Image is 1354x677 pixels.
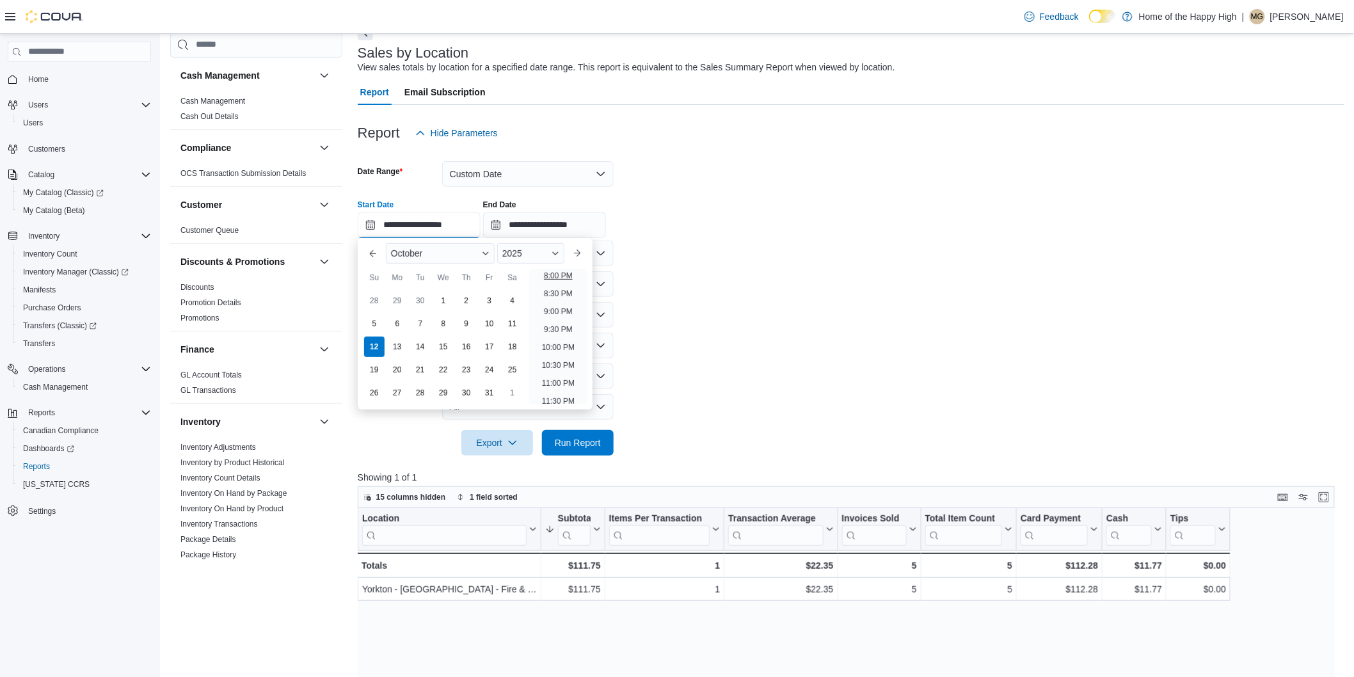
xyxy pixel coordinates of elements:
[387,360,408,380] div: day-20
[23,382,88,392] span: Cash Management
[358,166,403,177] label: Date Range
[558,513,591,545] div: Subtotal
[3,501,156,520] button: Settings
[8,65,151,554] nav: Complex example
[180,226,239,235] a: Customer Queue
[925,513,1002,525] div: Total Item Count
[3,70,156,88] button: Home
[317,414,332,429] button: Inventory
[358,471,1345,484] p: Showing 1 of 1
[404,79,486,105] span: Email Subscription
[358,45,469,61] h3: Sales by Location
[1089,10,1116,23] input: Dark Mode
[728,513,833,545] button: Transaction Average
[180,225,239,235] span: Customer Queue
[18,246,83,262] a: Inventory Count
[539,268,578,283] li: 8:00 PM
[728,513,823,525] div: Transaction Average
[180,550,236,560] span: Package History
[180,168,307,179] span: OCS Transaction Submission Details
[317,197,332,212] button: Customer
[13,263,156,281] a: Inventory Manager (Classic)
[23,187,104,198] span: My Catalog (Classic)
[180,198,314,211] button: Customer
[609,513,710,545] div: Items Per Transaction
[317,342,332,357] button: Finance
[180,141,314,154] button: Compliance
[180,96,245,106] span: Cash Management
[433,360,454,380] div: day-22
[18,423,151,438] span: Canadian Compliance
[13,281,156,299] button: Manifests
[13,202,156,219] button: My Catalog (Beta)
[364,360,385,380] div: day-19
[386,243,495,264] div: Button. Open the month selector. October is currently selected.
[1170,513,1226,545] button: Tips
[529,269,587,404] ul: Time
[18,477,95,492] a: [US_STATE] CCRS
[479,383,500,403] div: day-31
[545,513,601,545] button: Subtotal
[13,299,156,317] button: Purchase Orders
[410,337,431,357] div: day-14
[23,71,151,87] span: Home
[1021,558,1098,573] div: $112.28
[358,200,394,210] label: Start Date
[925,558,1012,573] div: 5
[18,423,104,438] a: Canadian Compliance
[841,582,916,597] div: 5
[180,534,236,545] span: Package Details
[18,185,151,200] span: My Catalog (Classic)
[170,93,342,129] div: Cash Management
[18,264,134,280] a: Inventory Manager (Classic)
[23,228,151,244] span: Inventory
[170,280,342,331] div: Discounts & Promotions
[170,166,342,186] div: Compliance
[13,458,156,475] button: Reports
[23,443,74,454] span: Dashboards
[456,267,477,288] div: Th
[539,304,578,319] li: 9:00 PM
[180,519,258,529] span: Inventory Transactions
[545,582,601,597] div: $111.75
[596,310,606,320] button: Open list of options
[180,112,239,121] a: Cash Out Details
[13,378,156,396] button: Cash Management
[364,314,385,334] div: day-5
[410,360,431,380] div: day-21
[23,338,55,349] span: Transfers
[537,376,580,391] li: 11:00 PM
[13,317,156,335] a: Transfers (Classic)
[180,458,285,468] span: Inventory by Product Historical
[479,314,500,334] div: day-10
[23,72,54,87] a: Home
[180,343,314,356] button: Finance
[362,558,537,573] div: Totals
[483,212,606,238] input: Press the down key to open a popover containing a calendar.
[433,267,454,288] div: We
[180,504,283,514] span: Inventory On Hand by Product
[1021,513,1098,545] button: Card Payment
[410,383,431,403] div: day-28
[502,248,522,259] span: 2025
[925,582,1012,597] div: 5
[23,504,61,519] a: Settings
[469,430,525,456] span: Export
[180,565,247,575] span: Product Expirations
[364,383,385,403] div: day-26
[479,291,500,311] div: day-3
[410,267,431,288] div: Tu
[13,114,156,132] button: Users
[180,283,214,292] a: Discounts
[539,286,578,301] li: 8:30 PM
[180,443,256,452] a: Inventory Adjustments
[170,223,342,243] div: Customer
[442,161,614,187] button: Custom Date
[502,314,523,334] div: day-11
[410,314,431,334] div: day-7
[433,383,454,403] div: day-29
[479,267,500,288] div: Fr
[391,248,423,259] span: October
[23,479,90,490] span: [US_STATE] CCRS
[23,405,60,420] button: Reports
